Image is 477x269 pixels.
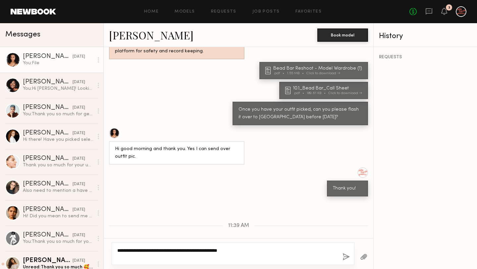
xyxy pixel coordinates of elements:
[211,10,237,14] a: Requests
[115,145,238,161] div: Hi good morning and thank you. Yes I can send over outfit pic.
[23,130,73,136] div: [PERSON_NAME]
[23,53,73,60] div: [PERSON_NAME]
[293,91,307,95] div: .pdf
[238,106,362,121] div: Once you have your outfit picked, can you please flash it over to [GEOGRAPHIC_DATA] before [DATE]?
[23,206,73,213] div: [PERSON_NAME]
[175,10,195,14] a: Models
[109,28,193,42] a: [PERSON_NAME]
[73,156,85,162] div: [DATE]
[73,105,85,111] div: [DATE]
[73,79,85,85] div: [DATE]
[265,66,364,75] a: Bead Bar Reshoot - Model Wardrobe (1).pdf1.55 MBClick to download
[23,136,93,143] div: Hi there! Have you picked selects for this project? I’m still held as an option and available [DATE]
[273,72,287,75] div: .pdf
[23,111,93,117] div: You: Thank you so much for getting back to me! Totally understand where you’re coming from, and I...
[317,28,368,42] button: Book model
[23,60,93,66] div: You: File
[73,258,85,264] div: [DATE]
[23,213,93,219] div: Hi! Did you mean to send me a request ?
[23,257,73,264] div: [PERSON_NAME]
[379,55,472,60] div: REQUESTS
[273,66,364,71] div: Bead Bar Reshoot - Model Wardrobe (1)
[73,181,85,188] div: [DATE]
[23,104,73,111] div: [PERSON_NAME]
[73,54,85,60] div: [DATE]
[73,207,85,213] div: [DATE]
[23,188,93,194] div: Also need to mention a have couple new tattoos on my arms, but they are small
[73,130,85,136] div: [DATE]
[23,239,93,245] div: You: Thank you so much for your time!
[23,85,93,92] div: You: Hi [PERSON_NAME]! Looking forward to this [DATE] shoot. Here is the deck (please refer to th...
[23,162,93,168] div: Thank you so much for your understanding. Let’s keep in touch, and I wish you all the best of luc...
[306,72,340,75] div: Click to download
[144,10,159,14] a: Home
[228,223,249,229] span: 11:39 AM
[379,32,472,40] div: History
[285,86,364,95] a: 10.1_Bead Bar_Call Sheet.pdf189.61 KBClick to download
[328,91,362,95] div: Click to download
[73,232,85,239] div: [DATE]
[448,6,450,10] div: 3
[295,10,322,14] a: Favorites
[23,232,73,239] div: [PERSON_NAME]
[23,181,73,188] div: [PERSON_NAME]
[307,91,328,95] div: 189.61 KB
[5,31,40,38] span: Messages
[293,86,364,91] div: 10.1_Bead Bar_Call Sheet
[23,155,73,162] div: [PERSON_NAME]
[252,10,280,14] a: Job Posts
[287,72,306,75] div: 1.55 MB
[333,185,362,192] div: Thank you!
[317,32,368,37] a: Book model
[23,79,73,85] div: [PERSON_NAME]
